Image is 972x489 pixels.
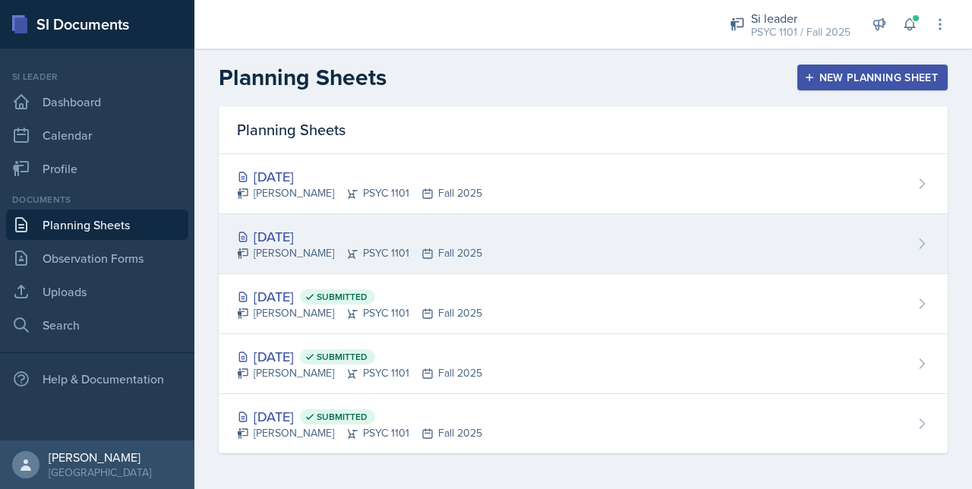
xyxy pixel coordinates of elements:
div: [DATE] [237,346,482,367]
div: [GEOGRAPHIC_DATA] [49,465,151,480]
a: Dashboard [6,87,188,117]
div: [PERSON_NAME] PSYC 1101 Fall 2025 [237,305,482,321]
a: Uploads [6,276,188,307]
div: Si leader [751,9,850,27]
h2: Planning Sheets [219,64,387,91]
a: Calendar [6,120,188,150]
a: Observation Forms [6,243,188,273]
a: [DATE] Submitted [PERSON_NAME]PSYC 1101Fall 2025 [219,274,948,334]
span: Submitted [317,351,368,363]
a: Profile [6,153,188,184]
div: [PERSON_NAME] PSYC 1101 Fall 2025 [237,425,482,441]
div: [DATE] [237,166,482,187]
div: [DATE] [237,406,482,427]
span: Submitted [317,411,368,423]
div: [DATE] [237,226,482,247]
a: [DATE] [PERSON_NAME]PSYC 1101Fall 2025 [219,214,948,274]
div: New Planning Sheet [807,71,938,84]
div: [PERSON_NAME] [49,450,151,465]
div: Help & Documentation [6,364,188,394]
div: Documents [6,193,188,207]
a: [DATE] Submitted [PERSON_NAME]PSYC 1101Fall 2025 [219,334,948,394]
a: [DATE] [PERSON_NAME]PSYC 1101Fall 2025 [219,154,948,214]
div: [PERSON_NAME] PSYC 1101 Fall 2025 [237,365,482,381]
span: Submitted [317,291,368,303]
a: Planning Sheets [6,210,188,240]
div: [PERSON_NAME] PSYC 1101 Fall 2025 [237,245,482,261]
div: PSYC 1101 / Fall 2025 [751,24,850,40]
a: [DATE] Submitted [PERSON_NAME]PSYC 1101Fall 2025 [219,394,948,453]
div: Si leader [6,70,188,84]
div: [PERSON_NAME] PSYC 1101 Fall 2025 [237,185,482,201]
button: New Planning Sheet [797,65,948,90]
div: Planning Sheets [219,106,948,154]
a: Search [6,310,188,340]
div: [DATE] [237,286,482,307]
